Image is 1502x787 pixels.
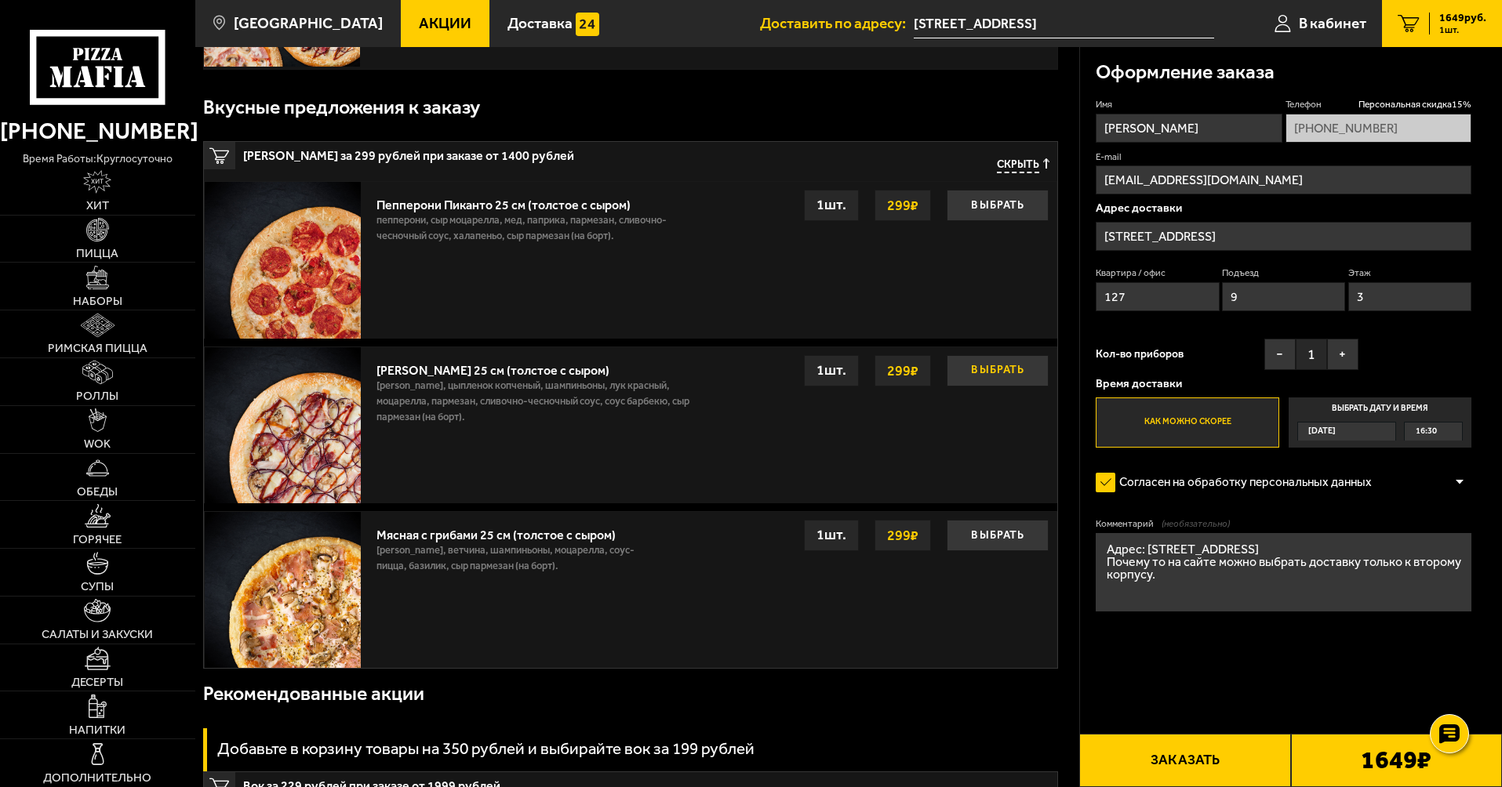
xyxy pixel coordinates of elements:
[1308,423,1336,441] span: [DATE]
[1358,98,1471,111] span: Персональная скидка 15 %
[76,248,118,259] span: Пицца
[204,346,1057,503] a: [PERSON_NAME] 25 см (толстое с сыром)[PERSON_NAME], цыпленок копченый, шампиньоны, лук красный, м...
[947,190,1049,221] button: Выбрать
[1327,339,1358,370] button: +
[1264,339,1296,370] button: −
[48,343,147,354] span: Римская пицца
[947,520,1049,551] button: Выбрать
[1289,397,1471,448] label: Выбрать дату и время
[1079,734,1290,787] button: Заказать
[243,142,755,162] span: [PERSON_NAME] за 299 рублей при заказе от 1400 рублей
[1096,165,1471,194] input: @
[69,724,125,736] span: Напитки
[804,355,859,386] div: 1 шт.
[86,200,109,212] span: Хит
[1416,423,1437,441] span: 16:30
[1299,16,1366,31] span: В кабинет
[43,772,151,784] span: Дополнительно
[217,741,755,757] h3: Добавьте в корзину товары на 350 рублей и выбирайте вок за 199 рублей
[1096,349,1184,360] span: Кол-во приборов
[883,520,922,550] strong: 299 ₽
[1348,267,1471,280] label: Этаж
[73,534,122,546] span: Горячее
[576,13,599,36] img: 15daf4d41897b9f0e9f617042186c801.svg
[883,356,922,386] strong: 299 ₽
[81,581,114,593] span: Супы
[376,378,719,433] p: [PERSON_NAME], цыпленок копченый, шампиньоны, лук красный, моцарелла, пармезан, сливочно-чесночны...
[1096,467,1387,499] label: Согласен на обработку персональных данных
[760,16,914,31] span: Доставить по адресу:
[1222,267,1345,280] label: Подъезд
[203,98,480,118] h3: Вкусные предложения к заказу
[1096,151,1471,164] label: E-mail
[203,684,424,704] h3: Рекомендованные акции
[1096,98,1282,111] label: Имя
[1096,202,1471,214] p: Адрес доставки
[1096,517,1471,531] label: Комментарий
[507,16,573,31] span: Доставка
[804,520,859,551] div: 1 шт.
[914,9,1214,38] span: Будапештская улица, 23к2
[1096,114,1282,143] input: Имя
[376,520,642,542] div: Мясная с грибами 25 см (толстое с сыром)
[1096,267,1219,280] label: Квартира / офис
[376,190,672,212] div: Пепперони Пиканто 25 см (толстое с сыром)
[76,390,118,402] span: Роллы
[1286,114,1471,143] input: +7 (
[947,355,1049,386] button: Выбрать
[376,542,642,582] p: [PERSON_NAME], ветчина, шампиньоны, моцарелла, соус-пицца, базилик, сыр пармезан (на борт).
[419,16,471,31] span: Акции
[204,511,1057,668] a: Мясная с грибами 25 см (толстое с сыром)[PERSON_NAME], ветчина, шампиньоны, моцарелла, соус-пицца...
[1096,63,1275,82] h3: Оформление заказа
[914,9,1214,38] input: Ваш адрес доставки
[1296,339,1327,370] span: 1
[1439,13,1486,24] span: 1649 руб.
[42,629,153,640] span: Салаты и закуски
[77,486,118,498] span: Обеды
[204,181,1057,338] a: Пепперони Пиканто 25 см (толстое с сыром)пепперони, сыр Моцарелла, мед, паприка, пармезан, сливоч...
[1162,517,1230,531] span: (необязательно)
[73,296,122,307] span: Наборы
[1286,98,1471,111] label: Телефон
[1096,378,1471,390] p: Время доставки
[997,158,1049,173] button: Скрыть
[376,212,672,252] p: пепперони, сыр Моцарелла, мед, паприка, пармезан, сливочно-чесночный соус, халапеньо, сыр пармеза...
[804,190,859,221] div: 1 шт.
[234,16,383,31] span: [GEOGRAPHIC_DATA]
[1439,25,1486,34] span: 1 шт.
[997,158,1039,173] span: Скрыть
[71,676,123,688] span: Десерты
[84,438,111,450] span: WOK
[376,355,719,378] div: [PERSON_NAME] 25 см (толстое с сыром)
[1096,397,1278,448] label: Как можно скорее
[883,190,922,220] strong: 299 ₽
[1361,748,1431,773] b: 1649 ₽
